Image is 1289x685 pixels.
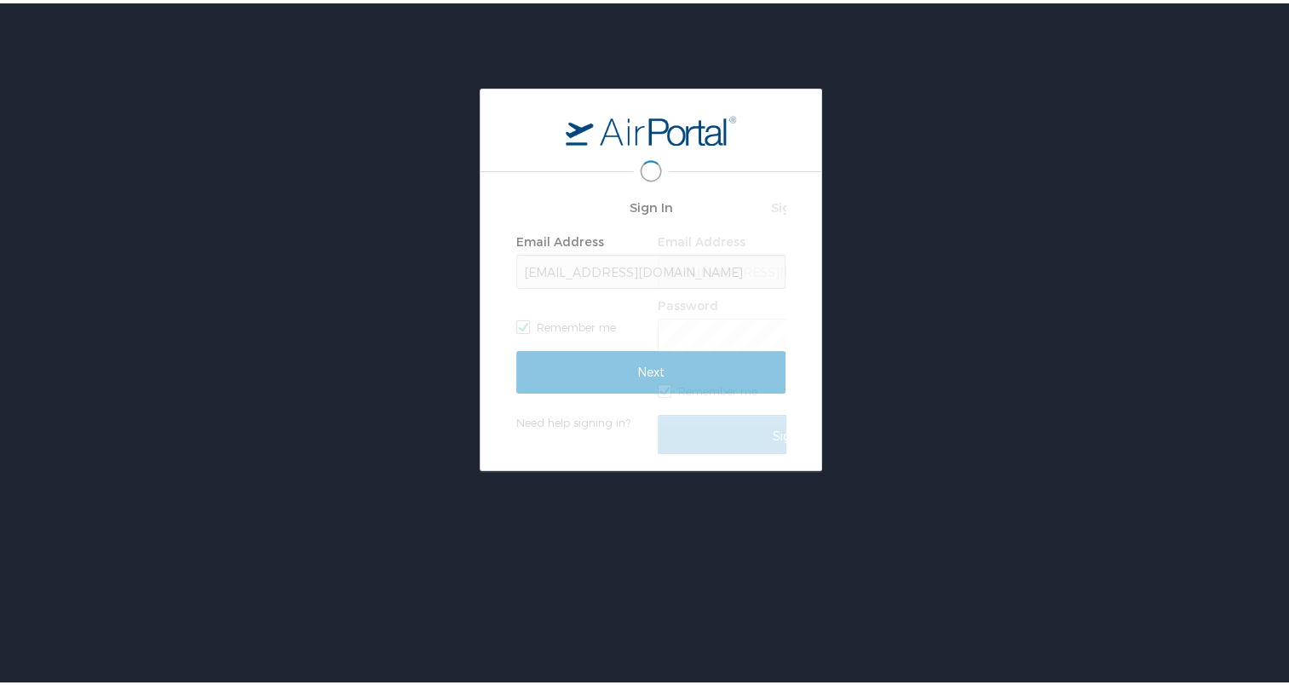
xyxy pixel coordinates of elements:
label: Password [658,295,718,309]
label: Email Address [658,231,745,245]
label: Remember me [658,375,927,400]
h2: Sign In [516,194,785,214]
label: Email Address [516,231,604,245]
input: Sign In [658,412,927,454]
img: logo [566,112,736,142]
input: Next [516,348,785,390]
h2: Sign In [658,194,927,214]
